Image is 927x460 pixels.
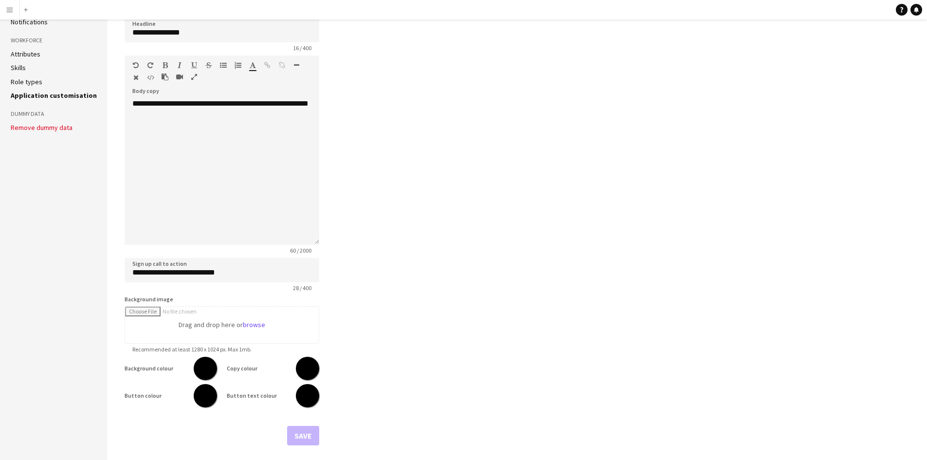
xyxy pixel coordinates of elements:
button: Unordered List [220,61,227,69]
h3: Workforce [11,36,97,45]
button: Paste as plain text [162,73,168,81]
a: Role types [11,77,42,86]
span: 16 / 400 [285,44,319,52]
a: Skills [11,63,26,72]
button: Remove dummy data [11,124,73,131]
button: Bold [162,61,168,69]
button: Fullscreen [191,73,198,81]
button: Undo [132,61,139,69]
button: Ordered List [235,61,241,69]
button: Horizontal Line [293,61,300,69]
button: Redo [147,61,154,69]
button: Underline [191,61,198,69]
button: Italic [176,61,183,69]
span: Recommended at least 1280 x 1024 px. Max 1mb. [125,346,259,353]
button: Clear Formatting [132,74,139,81]
button: Insert video [176,73,183,81]
button: Strikethrough [205,61,212,69]
button: HTML Code [147,74,154,81]
button: Text Color [249,61,256,69]
span: 60 / 2000 [282,247,319,254]
span: 28 / 400 [285,284,319,292]
a: Application customisation [11,91,97,100]
h3: Dummy Data [11,110,97,118]
a: Attributes [11,50,40,58]
a: Notifications [11,18,48,26]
